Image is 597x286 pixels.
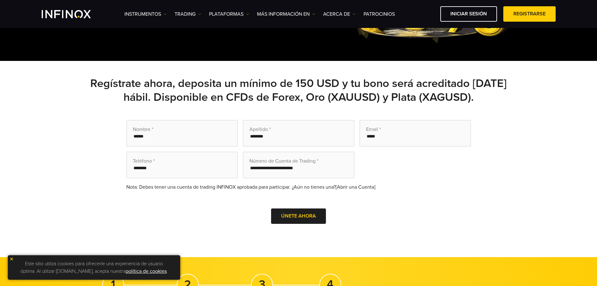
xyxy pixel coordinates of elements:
[364,10,395,18] a: Patrocinios
[126,268,167,274] a: política de cookies
[124,10,167,18] a: Instrumentos
[42,10,106,18] a: INFINOX Logo
[79,77,518,104] h2: Regístrate ahora, deposita un mínimo de 150 USD y tu bono será acreditado [DATE] hábil. Disponibl...
[175,10,201,18] a: TRADING
[281,213,316,219] span: Únete Ahora
[440,6,497,22] a: Iniciar sesión
[503,6,556,22] a: Registrarse
[323,10,356,18] a: ACERCA DE
[257,10,315,18] a: Más información en
[126,183,471,191] div: Nota: Debes tener una cuenta de trading INFINOX aprobada para participar. ¿Aún no tienes una?
[209,10,249,18] a: PLATAFORMAS
[9,257,14,261] img: yellow close icon
[271,208,326,224] button: Únete Ahora
[11,258,177,277] p: Este sitio utiliza cookies para ofrecerle una experiencia de usuario óptima. Al utilizar [DOMAIN_...
[336,184,375,190] a: [Abrir una Cuenta]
